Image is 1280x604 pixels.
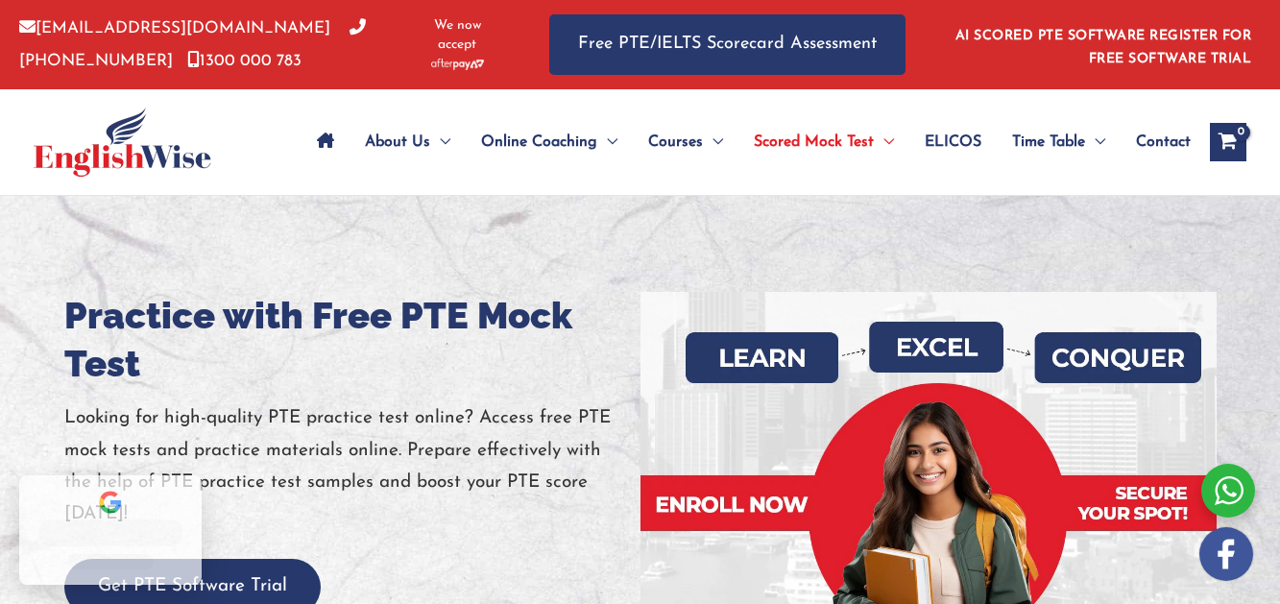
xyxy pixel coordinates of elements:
[302,109,1191,176] nav: Site Navigation: Main Menu
[997,109,1121,176] a: Time TableMenu Toggle
[64,292,640,388] h1: Practice with Free PTE Mock Test
[413,16,501,55] span: We now accept
[64,402,640,530] p: Looking for high-quality PTE practice test online? Access free PTE mock tests and practice materi...
[365,109,430,176] span: About Us
[648,109,703,176] span: Courses
[633,109,738,176] a: CoursesMenu Toggle
[1210,123,1246,161] a: View Shopping Cart, empty
[955,29,1252,66] a: AI SCORED PTE SOFTWARE REGISTER FOR FREE SOFTWARE TRIAL
[430,109,450,176] span: Menu Toggle
[350,109,466,176] a: About UsMenu Toggle
[1199,527,1253,581] img: white-facebook.png
[1085,109,1105,176] span: Menu Toggle
[909,109,997,176] a: ELICOS
[738,109,909,176] a: Scored Mock TestMenu Toggle
[754,109,874,176] span: Scored Mock Test
[597,109,617,176] span: Menu Toggle
[925,109,981,176] span: ELICOS
[874,109,894,176] span: Menu Toggle
[431,59,484,69] img: Afterpay-Logo
[187,53,302,69] a: 1300 000 783
[944,13,1261,76] aside: Header Widget 1
[549,14,906,75] a: Free PTE/IELTS Scorecard Assessment
[19,20,330,36] a: [EMAIL_ADDRESS][DOMAIN_NAME]
[1136,109,1191,176] span: Contact
[703,109,723,176] span: Menu Toggle
[64,577,321,595] a: Get PTE Software Trial
[481,109,597,176] span: Online Coaching
[466,109,633,176] a: Online CoachingMenu Toggle
[19,20,366,68] a: [PHONE_NUMBER]
[1012,109,1085,176] span: Time Table
[1121,109,1191,176] a: Contact
[34,108,211,177] img: cropped-ew-logo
